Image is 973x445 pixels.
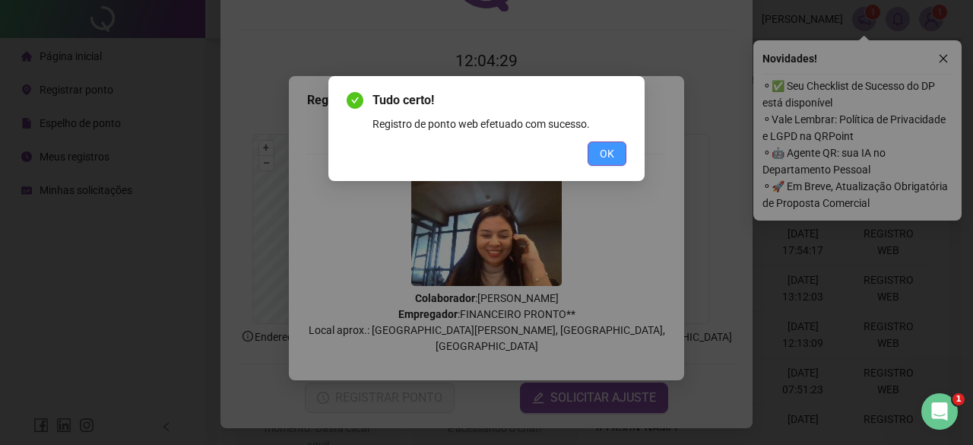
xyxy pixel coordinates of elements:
span: 1 [952,393,965,405]
span: check-circle [347,92,363,109]
div: Registro de ponto web efetuado com sucesso. [372,116,626,132]
button: OK [588,141,626,166]
span: OK [600,145,614,162]
span: Tudo certo! [372,91,626,110]
iframe: Intercom live chat [921,393,958,430]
